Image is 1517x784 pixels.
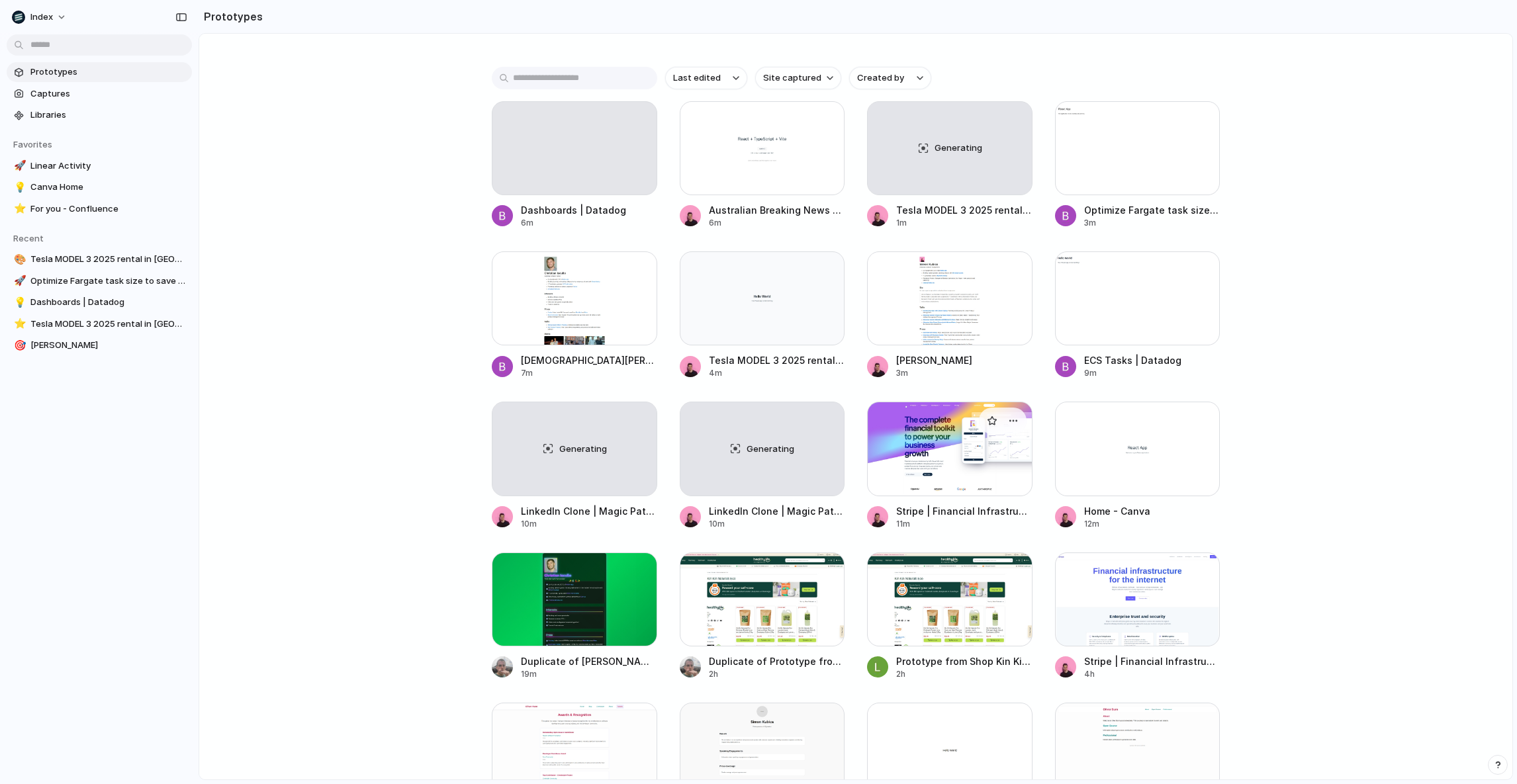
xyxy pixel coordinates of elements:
[709,504,845,518] div: LinkedIn Clone | Magic Patterns
[680,251,845,379] a: Tesla MODEL 3 2025 rental in Forrestfield, WA by MRT Adventure Hire .. | TuroTesla MODEL 3 2025 r...
[521,504,657,518] div: LinkedIn Clone | Magic Patterns
[7,314,192,334] a: ⭐Tesla MODEL 3 2025 rental in [GEOGRAPHIC_DATA], [GEOGRAPHIC_DATA] by MRT Adventure Hire .. | Turo
[935,142,982,155] span: Generating
[867,251,1033,379] a: Simon Kubica[PERSON_NAME]3m
[521,654,657,668] div: Duplicate of [PERSON_NAME]
[7,335,192,355] a: 🎯[PERSON_NAME]
[1084,668,1220,680] div: 4h
[1084,518,1150,530] div: 12m
[857,71,904,85] span: Created by
[896,668,1033,680] div: 2h
[680,552,845,680] a: Duplicate of Prototype from Shop Kin Kin Naturals Eco | HealthylifeDuplicate of Prototype from Sh...
[709,353,845,367] div: Tesla MODEL 3 2025 rental in [GEOGRAPHIC_DATA], [GEOGRAPHIC_DATA] by MRT Adventure Hire .. | Turo
[7,271,192,291] a: 🚀Optimize Fargate task size to save costs | Containers on AWS
[1084,203,1220,217] div: Optimize Fargate task size to save costs | Containers on AWS
[1084,217,1220,229] div: 3m
[30,11,53,24] span: Index
[14,295,23,310] div: 💡
[14,316,23,331] div: ⭐
[7,199,192,219] a: ⭐For you - Confluence
[867,101,1033,229] a: GeneratingTesla MODEL 3 2025 rental in [GEOGRAPHIC_DATA], [GEOGRAPHIC_DATA] by MRT Adventure Hire...
[896,654,1033,668] div: Prototype from Shop Kin Kin Naturals Eco | Healthylife
[12,275,25,288] button: 🚀
[521,668,657,680] div: 19m
[7,156,192,176] a: 🚀Linear Activity
[1084,353,1181,367] div: ECS Tasks | Datadog
[7,249,192,269] a: 🎨Tesla MODEL 3 2025 rental in [GEOGRAPHIC_DATA], [GEOGRAPHIC_DATA] by MRT Adventure Hire .. | Turo
[14,201,23,216] div: ⭐
[896,217,1033,229] div: 1m
[521,203,626,217] div: Dashboards | Datadog
[521,353,657,367] div: [DEMOGRAPHIC_DATA][PERSON_NAME]
[13,139,52,150] span: Favorites
[709,217,845,229] div: 6m
[492,101,657,229] a: Dashboards | Datadog6m
[12,296,25,309] button: 💡
[30,109,187,122] span: Libraries
[7,7,73,28] button: Index
[1055,101,1220,229] a: Optimize Fargate task size to save costs | Containers on AWSOptimize Fargate task size to save co...
[709,203,845,217] div: Australian Breaking News Headlines & World News Online | [DOMAIN_NAME]
[755,67,841,89] button: Site captured
[896,203,1033,217] div: Tesla MODEL 3 2025 rental in [GEOGRAPHIC_DATA], [GEOGRAPHIC_DATA] by MRT Adventure Hire .. | Turo
[30,181,187,194] span: Canva Home
[7,105,192,125] a: Libraries
[867,402,1033,529] a: Stripe | Financial Infrastructure to Grow Your RevenueStripe | Financial Infrastructure to Grow Y...
[709,668,845,680] div: 2h
[1055,552,1220,680] a: Stripe | Financial Infrastructure to Grow Your RevenueStripe | Financial Infrastructure to Grow Y...
[673,71,721,85] span: Last edited
[1055,251,1220,379] a: ECS Tasks | DatadogECS Tasks | Datadog9m
[665,67,747,89] button: Last edited
[680,402,845,529] a: GeneratingLinkedIn Clone | Magic Patterns10m
[13,233,44,243] span: Recent
[30,275,187,288] span: Optimize Fargate task size to save costs | Containers on AWS
[12,253,25,266] button: 🎨
[12,159,25,173] button: 🚀
[30,339,187,352] span: [PERSON_NAME]
[492,402,657,529] a: GeneratingLinkedIn Clone | Magic Patterns10m
[7,177,192,197] a: 💡Canva Home
[492,251,657,379] a: Christian Iacullo[DEMOGRAPHIC_DATA][PERSON_NAME]7m
[680,101,845,229] a: Australian Breaking News Headlines & World News Online | SMH.com.auAustralian Breaking News Headl...
[492,552,657,680] a: Duplicate of Christian IaculloDuplicate of [PERSON_NAME]19m
[30,296,187,309] span: Dashboards | Datadog
[709,367,845,379] div: 4m
[30,253,187,266] span: Tesla MODEL 3 2025 rental in [GEOGRAPHIC_DATA], [GEOGRAPHIC_DATA] by MRT Adventure Hire .. | Turo
[1055,402,1220,529] a: Home - CanvaHome - Canva12m
[521,367,657,379] div: 7m
[14,338,23,353] div: 🎯
[12,318,25,331] button: ⭐
[14,158,23,173] div: 🚀
[709,518,845,530] div: 10m
[747,443,794,456] span: Generating
[12,202,25,216] button: ⭐
[12,339,25,352] button: 🎯
[30,202,187,216] span: For you - Confluence
[896,518,1033,530] div: 11m
[7,62,192,82] a: Prototypes
[30,159,187,173] span: Linear Activity
[199,9,263,24] h2: Prototypes
[14,273,23,288] div: 🚀
[896,353,972,367] div: [PERSON_NAME]
[521,518,657,530] div: 10m
[30,318,187,331] span: Tesla MODEL 3 2025 rental in [GEOGRAPHIC_DATA], [GEOGRAPHIC_DATA] by MRT Adventure Hire .. | Turo
[12,181,25,194] button: 💡
[849,67,931,89] button: Created by
[896,504,1033,518] div: Stripe | Financial Infrastructure to Grow Your Revenue
[709,654,845,668] div: Duplicate of Prototype from Shop Kin Kin Naturals Eco | Healthylife
[7,292,192,312] a: 💡Dashboards | Datadog
[30,87,187,101] span: Captures
[763,71,821,85] span: Site captured
[30,65,187,79] span: Prototypes
[1084,654,1220,668] div: Stripe | Financial Infrastructure to Grow Your Revenue
[1084,367,1181,379] div: 9m
[559,443,607,456] span: Generating
[14,252,23,267] div: 🎨
[14,180,23,195] div: 💡
[1084,504,1150,518] div: Home - Canva
[7,84,192,104] a: Captures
